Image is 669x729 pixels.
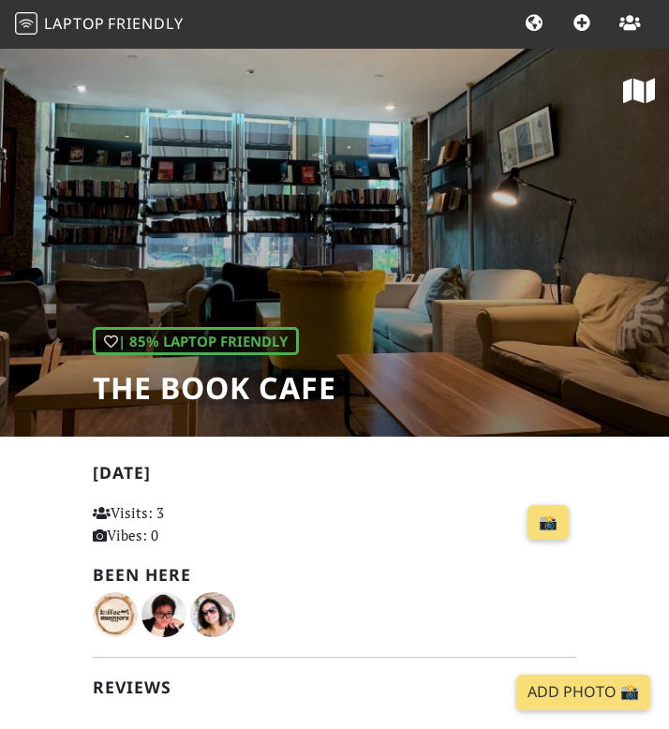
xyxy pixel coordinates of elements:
img: LaptopFriendly [15,12,37,35]
span: Koffee Muggers [93,603,141,622]
a: Add Photo 📸 [516,675,650,710]
h2: [DATE] [93,463,576,490]
img: 4650-koffee.jpg [93,592,138,637]
p: Visits: 3 Vibes: 0 [93,501,239,546]
img: 2075-albert.jpg [141,592,186,637]
a: LaptopFriendly LaptopFriendly [15,8,184,41]
h2: Been here [93,565,576,585]
span: Friendly [108,13,183,34]
span: Albert Soerjonoto [141,603,190,622]
h1: The Book Cafe [93,370,336,406]
span: Deepshikha Mehta [190,603,235,622]
div: | 85% Laptop Friendly [93,327,299,355]
img: 1909-deepshikha.jpg [190,592,235,637]
span: Laptop [44,13,105,34]
a: 📸 [528,505,569,541]
h2: Reviews [93,677,576,697]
